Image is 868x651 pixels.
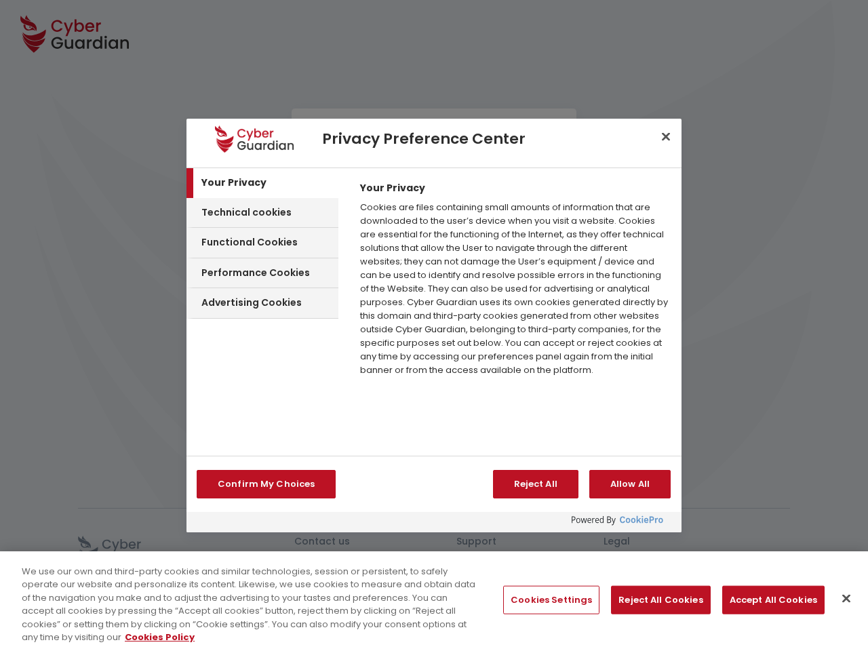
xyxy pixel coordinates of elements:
button: Reject All Cookies [611,586,710,614]
img: Powered by OneTrust Opens in a new Tab [572,515,664,526]
div: Cookie Categories [186,168,338,455]
h2: Privacy Preference Center [322,130,654,148]
img: Company Logo [215,125,293,153]
a: More information about your privacy, opens in a new tab [125,631,195,644]
h4: Your Privacy [353,182,432,194]
a: Powered by OneTrust Opens in a new Tab [572,515,675,532]
h3: Performance Cookies [201,267,310,280]
button: Cookies Settings, Opens the preference center dialog [503,586,599,614]
div: Company Logo [193,125,315,153]
button: Close [831,584,861,614]
div: We use our own and third-party cookies and similar technologies, session or persistent, to safely... [22,565,477,644]
h3: Functional Cookies [201,236,298,250]
button: Confirm My Choices [197,470,336,498]
h3: Your Privacy [201,176,267,190]
button: Accept All Cookies [722,586,825,614]
button: Reject All [493,470,578,498]
h3: Technical cookies [201,206,292,220]
div: Privacy Preference Center [186,119,682,532]
p: Cookies are files containing small amounts of information that are downloaded to the user’s devic... [353,201,677,377]
div: Preference center [186,119,682,532]
button: Close preference center [651,121,681,151]
button: Allow All [589,470,671,498]
h3: Advertising Cookies [201,296,302,310]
